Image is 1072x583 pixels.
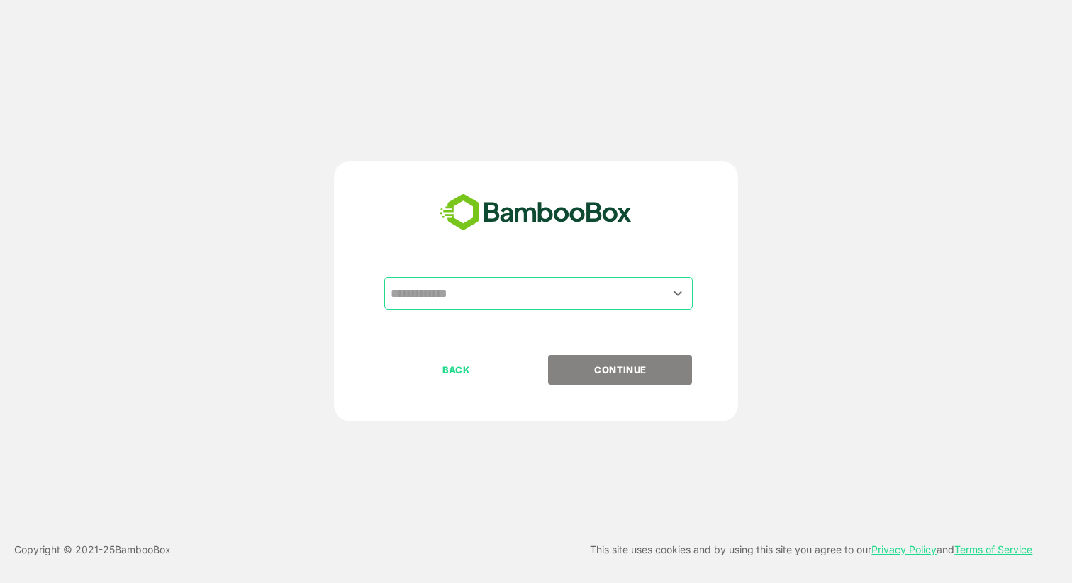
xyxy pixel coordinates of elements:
[386,362,527,378] p: BACK
[871,543,937,555] a: Privacy Policy
[954,543,1032,555] a: Terms of Service
[14,541,171,558] p: Copyright © 2021- 25 BambooBox
[384,355,528,385] button: BACK
[669,283,688,302] button: Open
[432,189,640,236] img: bamboobox
[548,355,692,385] button: CONTINUE
[590,541,1032,558] p: This site uses cookies and by using this site you agree to our and
[549,362,691,378] p: CONTINUE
